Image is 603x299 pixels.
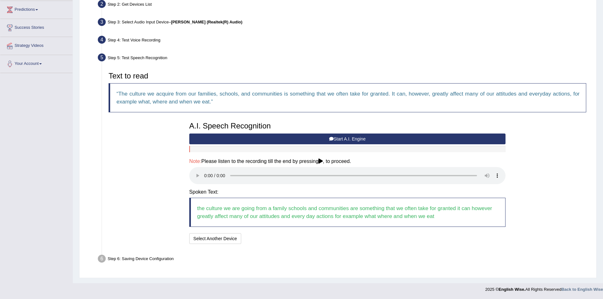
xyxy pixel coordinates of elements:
[189,198,506,227] blockquote: the culture we are going from a family schools and communities are something that we often take f...
[499,287,525,292] strong: English Wise.
[116,91,580,105] q: The culture we acquire from our families, schools, and communities is something that we often tak...
[562,287,603,292] a: Back to English Wise
[0,55,72,71] a: Your Account
[95,52,594,65] div: Step 5: Test Speech Recognition
[95,16,594,30] div: Step 3: Select Audio Input Device
[189,134,506,144] button: Start A.I. Engine
[0,37,72,53] a: Strategy Videos
[0,1,72,17] a: Predictions
[171,20,242,24] b: [PERSON_NAME] (Realtek(R) Audio)
[95,253,594,267] div: Step 6: Saving Device Configuration
[109,72,586,80] h3: Text to read
[189,233,241,244] button: Select Another Device
[169,20,242,24] span: –
[0,19,72,35] a: Success Stories
[189,122,506,130] h3: A.I. Speech Recognition
[189,159,506,164] h4: Please listen to the recording till the end by pressing , to proceed.
[189,189,506,195] h4: Spoken Text:
[189,159,201,164] span: Note:
[485,283,603,292] div: 2025 © All Rights Reserved
[95,34,594,48] div: Step 4: Test Voice Recording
